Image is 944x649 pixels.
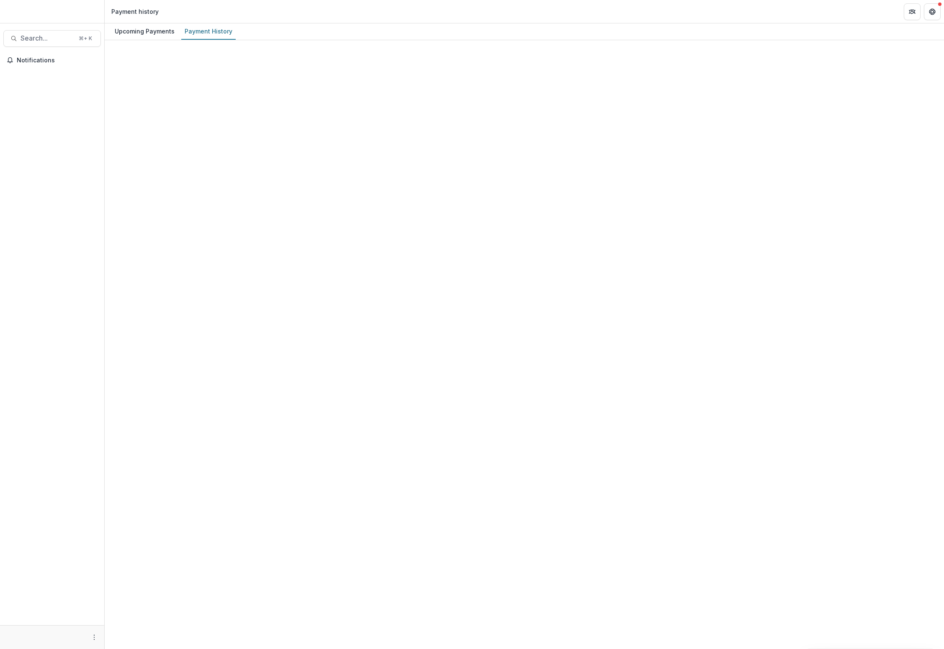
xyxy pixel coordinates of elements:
div: Payment History [181,25,236,37]
button: Search... [3,30,101,47]
div: ⌘ + K [77,34,94,43]
button: Get Help [924,3,941,20]
a: Upcoming Payments [111,23,178,40]
a: Payment History [181,23,236,40]
div: Payment history [111,7,159,16]
button: Notifications [3,54,101,67]
button: More [89,632,99,642]
nav: breadcrumb [108,5,162,18]
span: Search... [21,34,74,42]
button: Partners [904,3,921,20]
span: Notifications [17,57,98,64]
div: Upcoming Payments [111,25,178,37]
